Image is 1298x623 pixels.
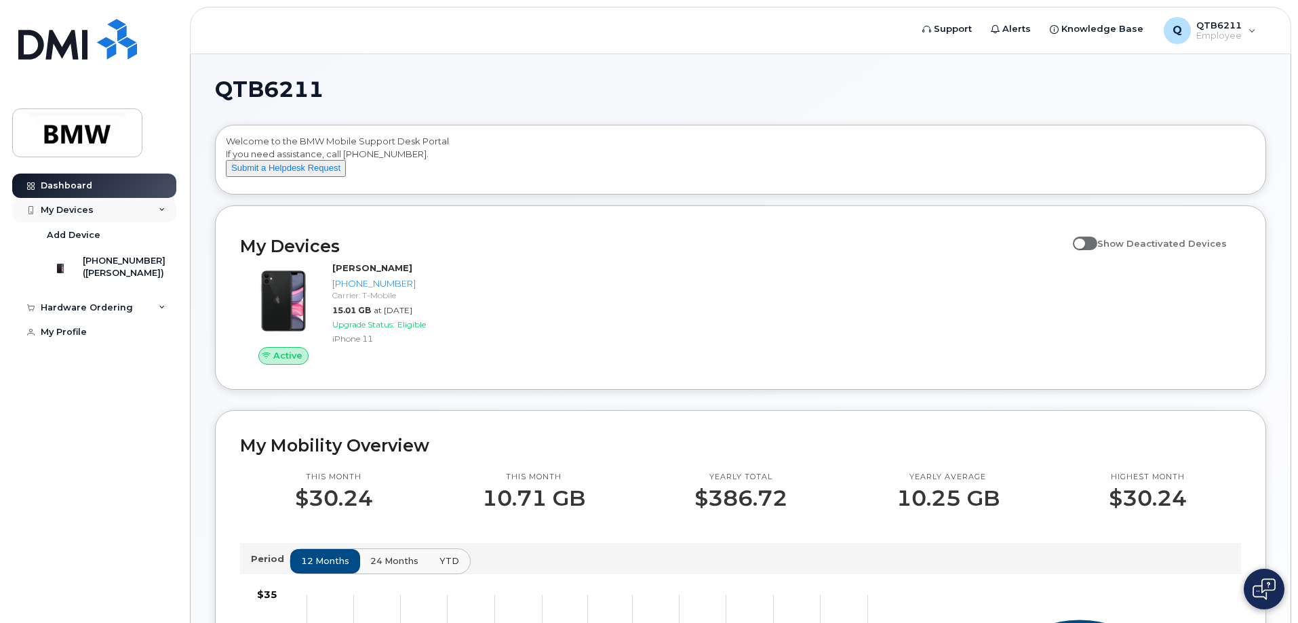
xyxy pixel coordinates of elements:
[332,305,371,315] span: 15.01 GB
[482,472,585,483] p: This month
[1109,486,1187,510] p: $30.24
[397,319,426,329] span: Eligible
[295,472,373,483] p: This month
[1253,578,1276,600] img: Open chat
[694,472,787,483] p: Yearly total
[273,349,302,362] span: Active
[295,486,373,510] p: $30.24
[251,552,290,565] p: Period
[897,472,1000,483] p: Yearly average
[439,555,459,567] span: YTD
[1109,472,1187,483] p: Highest month
[240,262,478,365] a: Active[PERSON_NAME][PHONE_NUMBER]Carrier: T-Mobile15.01 GBat [DATE]Upgrade Status:EligibleiPhone 11
[482,486,585,510] p: 10.71 GB
[332,277,473,290] div: [PHONE_NUMBER]
[897,486,1000,510] p: 10.25 GB
[226,162,346,173] a: Submit a Helpdesk Request
[226,135,1255,189] div: Welcome to the BMW Mobile Support Desk Portal If you need assistance, call [PHONE_NUMBER].
[332,319,395,329] span: Upgrade Status:
[251,268,316,334] img: iPhone_11.jpg
[694,486,787,510] p: $386.72
[257,588,277,601] tspan: $35
[332,289,473,301] div: Carrier: T-Mobile
[1097,238,1227,249] span: Show Deactivated Devices
[332,262,412,273] strong: [PERSON_NAME]
[1073,230,1084,241] input: Show Deactivated Devices
[240,236,1066,256] h2: My Devices
[370,555,418,567] span: 24 months
[374,305,412,315] span: at [DATE]
[240,435,1241,456] h2: My Mobility Overview
[332,333,473,344] div: iPhone 11
[215,79,323,100] span: QTB6211
[226,160,346,177] button: Submit a Helpdesk Request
